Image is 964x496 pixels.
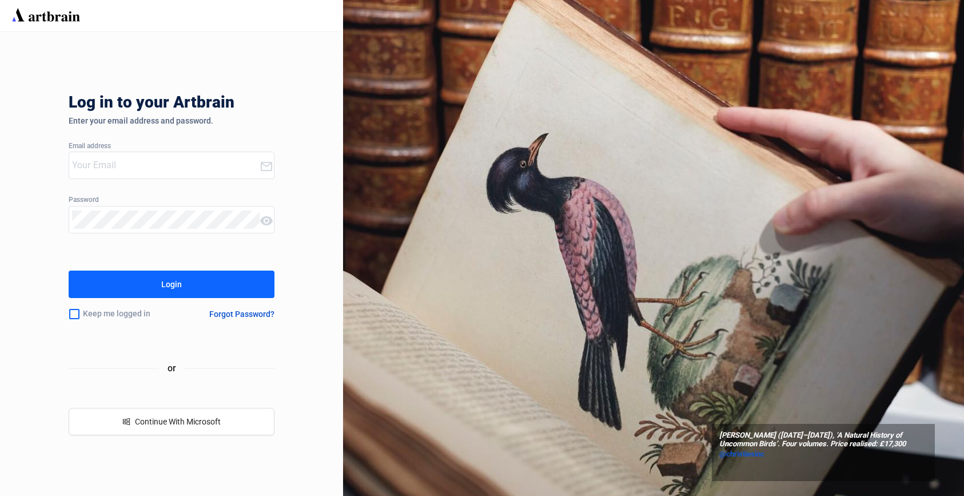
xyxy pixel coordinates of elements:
[69,408,274,435] button: windowsContinue With Microsoft
[161,275,182,293] div: Login
[69,142,274,150] div: Email address
[719,450,764,458] span: @christiesinc
[72,156,260,174] input: Your Email
[719,449,927,460] a: @christiesinc
[69,116,274,125] div: Enter your email address and password.
[122,418,130,426] span: windows
[209,309,274,319] div: Forgot Password?
[69,302,182,326] div: Keep me logged in
[135,417,221,426] span: Continue With Microsoft
[158,361,185,375] span: or
[69,196,274,204] div: Password
[69,271,274,298] button: Login
[69,93,412,116] div: Log in to your Artbrain
[719,431,927,449] span: [PERSON_NAME] ([DATE]–[DATE]), ‘A Natural History of Uncommon Birds’. Four volumes. Price realise...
